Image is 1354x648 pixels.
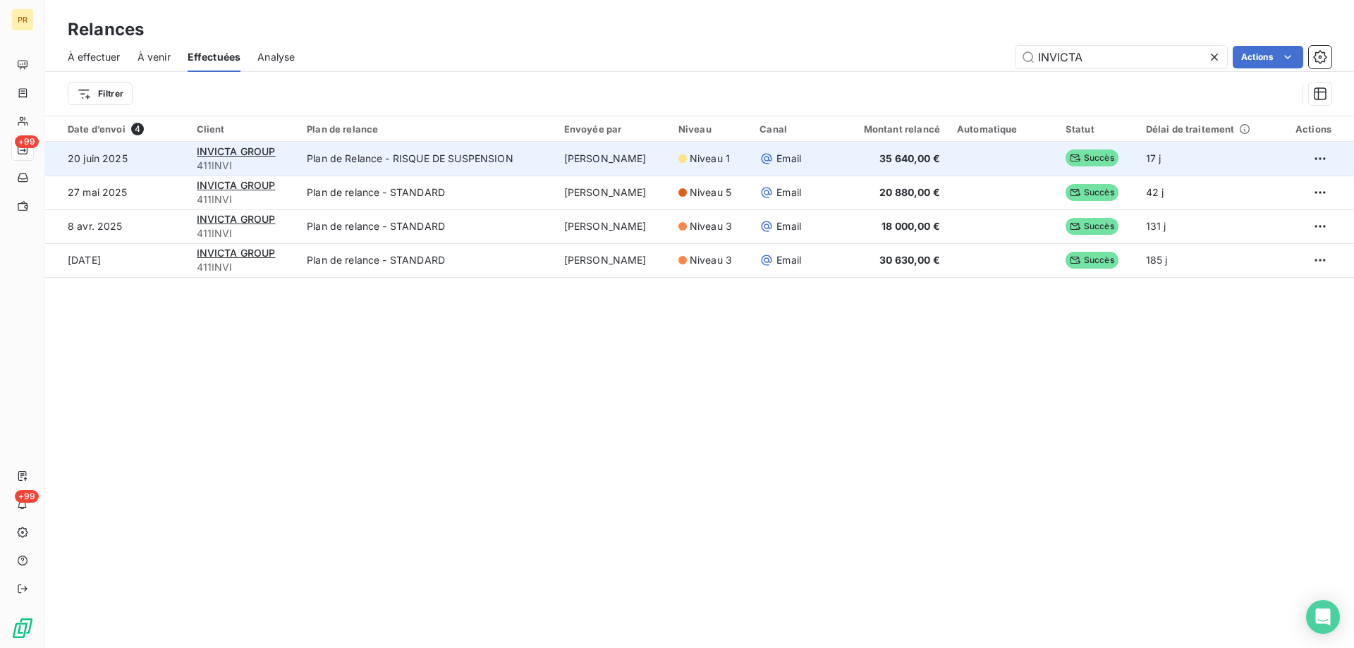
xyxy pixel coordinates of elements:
[45,243,188,277] td: [DATE]
[197,145,276,157] span: INVICTA GROUP
[830,123,940,135] div: Montant relancé
[1138,243,1277,277] td: 185 j
[1233,46,1303,68] button: Actions
[879,186,940,198] span: 20 880,00 €
[882,220,940,232] span: 18 000,00 €
[298,142,556,176] td: Plan de Relance - RISQUE DE SUSPENSION
[690,185,731,200] span: Niveau 5
[298,176,556,209] td: Plan de relance - STANDARD
[197,179,276,191] span: INVICTA GROUP
[1015,46,1227,68] input: Rechercher
[776,219,801,233] span: Email
[556,176,670,209] td: [PERSON_NAME]
[298,209,556,243] td: Plan de relance - STANDARD
[776,152,801,166] span: Email
[138,50,171,64] span: À venir
[564,123,661,135] div: Envoyée par
[15,490,39,503] span: +99
[197,247,276,259] span: INVICTA GROUP
[131,123,144,135] span: 4
[68,17,144,42] h3: Relances
[11,617,34,640] img: Logo LeanPay
[760,123,813,135] div: Canal
[690,152,730,166] span: Niveau 1
[1066,218,1118,235] span: Succès
[11,8,34,31] div: PR
[298,243,556,277] td: Plan de relance - STANDARD
[1285,123,1331,135] div: Actions
[197,123,225,135] span: Client
[678,123,743,135] div: Niveau
[879,152,940,164] span: 35 640,00 €
[68,50,121,64] span: À effectuer
[1138,142,1277,176] td: 17 j
[556,142,670,176] td: [PERSON_NAME]
[690,219,732,233] span: Niveau 3
[1138,209,1277,243] td: 131 j
[1066,123,1129,135] div: Statut
[68,82,133,105] button: Filtrer
[307,123,547,135] div: Plan de relance
[776,185,801,200] span: Email
[197,260,291,274] span: 411INVI
[1138,176,1277,209] td: 42 j
[197,192,291,207] span: 411INVI
[257,50,295,64] span: Analyse
[879,254,940,266] span: 30 630,00 €
[1066,252,1118,269] span: Succès
[45,142,188,176] td: 20 juin 2025
[1146,123,1235,135] span: Délai de traitement
[1066,184,1118,201] span: Succès
[776,253,801,267] span: Email
[957,123,1049,135] div: Automatique
[197,159,291,173] span: 411INVI
[690,253,732,267] span: Niveau 3
[68,123,180,135] div: Date d’envoi
[1306,600,1340,634] div: Open Intercom Messenger
[556,209,670,243] td: [PERSON_NAME]
[15,135,39,148] span: +99
[1066,149,1118,166] span: Succès
[197,226,291,240] span: 411INVI
[45,176,188,209] td: 27 mai 2025
[45,209,188,243] td: 8 avr. 2025
[197,213,276,225] span: INVICTA GROUP
[188,50,241,64] span: Effectuées
[556,243,670,277] td: [PERSON_NAME]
